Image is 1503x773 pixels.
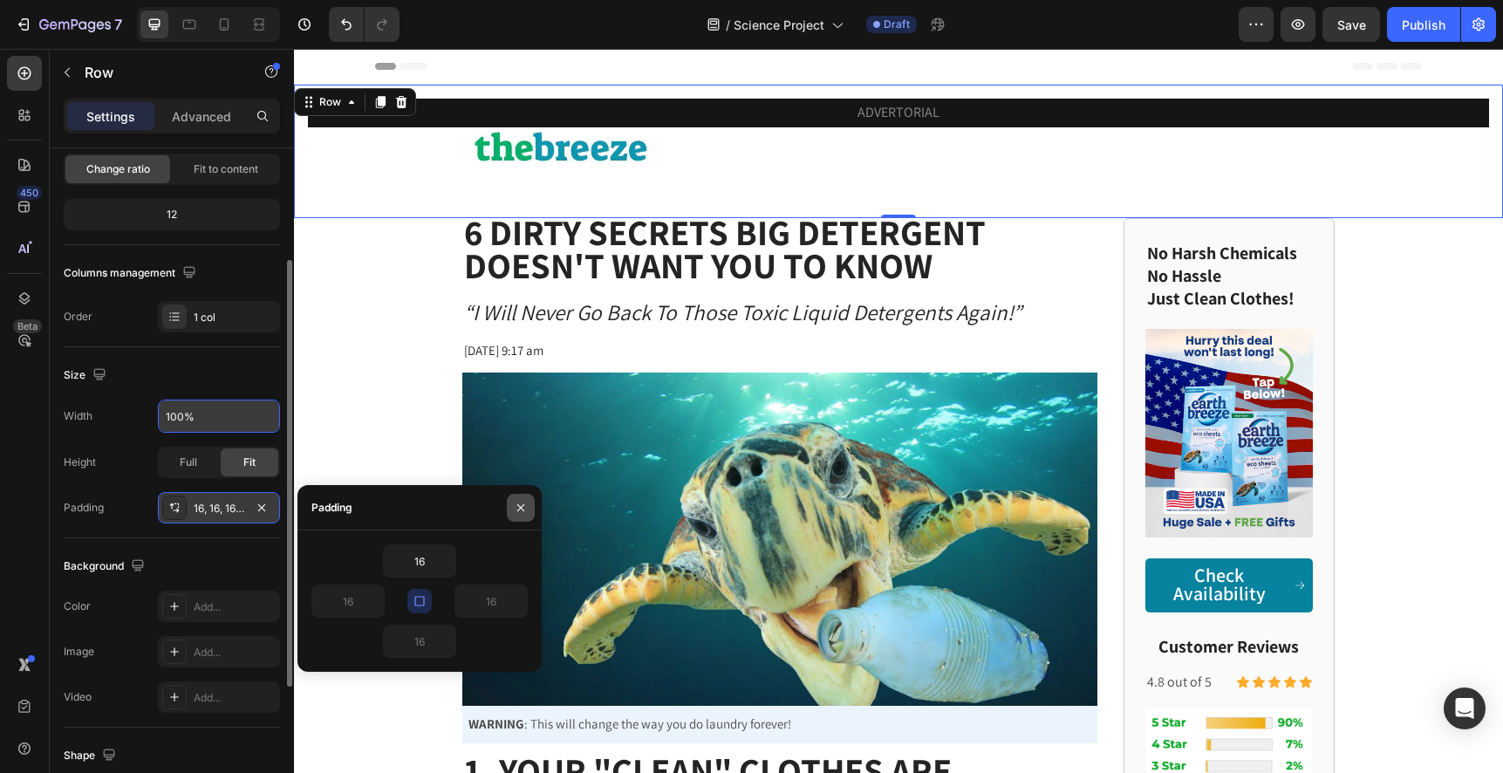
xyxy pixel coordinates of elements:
p: Row [85,62,233,83]
div: Order [64,309,92,325]
span: / [726,16,730,34]
span: Fit [243,455,256,470]
span: : This will change the way you do laundry forever! [174,667,497,683]
strong: Customer Reviews [864,586,1005,609]
span: Check Availability [879,514,972,557]
strong: No Harsh Chemicals [853,193,1003,215]
div: Columns management [64,262,200,285]
img: sea-turtles-smell-ocean-plastic-shutterstock.jpg [168,324,803,657]
a: Check Availability [851,510,1020,564]
div: Row [22,45,51,61]
button: 7 [7,7,130,42]
div: Shape [64,744,120,768]
span: Draft [884,17,910,32]
div: Add... [194,690,276,706]
div: Undo/Redo [329,7,400,42]
div: Add... [194,599,276,615]
input: Auto [384,545,455,577]
button: Publish [1387,7,1460,42]
span: Save [1337,17,1366,32]
input: Auto [312,585,384,617]
input: Auto [384,626,455,657]
div: Size [64,364,110,387]
span: Change ratio [86,161,150,177]
img: gempages_507814982692373383-150dd3ee-54e9-4182-a565-7189b9261149.png [851,660,1020,770]
span: Science Project [734,16,824,34]
img: THeBreeze.jpg [180,83,354,113]
button: Save [1322,7,1380,42]
div: 16, 16, 16, 16 [194,501,244,516]
span: Full [180,455,197,470]
div: Beta [13,319,42,333]
div: Background [64,555,148,578]
div: Video [64,689,92,705]
div: Color [64,599,91,614]
i: “I Will Never Go Back To Those Toxic Liquid Detergents Again!” [170,249,728,277]
strong: 6 Dirty Secrets Big Detergent Doesn't Want You to Know [170,160,692,241]
div: Open Intercom Messenger [1444,687,1486,729]
input: Auto [455,585,527,617]
strong: WARNING [174,667,230,683]
div: 12 [67,202,277,227]
p: 4.8 out of 5 [853,621,926,646]
div: Image [64,644,94,660]
img: gempages_507814982692373383-c9817f41-445d-4cc9-8180-f871f6fa69fb.png [851,280,1020,489]
input: Auto [159,400,279,432]
strong: Just Clean Clothes! [853,238,1001,261]
div: Padding [64,500,104,516]
div: Padding [311,500,352,516]
div: 450 [17,186,42,200]
div: Height [64,455,96,470]
span: [DATE] 9:17 am [170,293,249,310]
p: Settings [86,107,135,126]
iframe: To enrich screen reader interactions, please activate Accessibility in Grammarly extension settings [294,49,1503,773]
div: Add... [194,645,276,660]
span: ADVERTORIAL [564,54,646,72]
p: Advanced [172,107,231,126]
div: Width [64,408,92,424]
p: 7 [114,14,122,35]
strong: No Hassle [853,215,927,238]
div: Publish [1402,16,1445,34]
div: 1 col [194,310,276,325]
span: Fit to content [194,161,258,177]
